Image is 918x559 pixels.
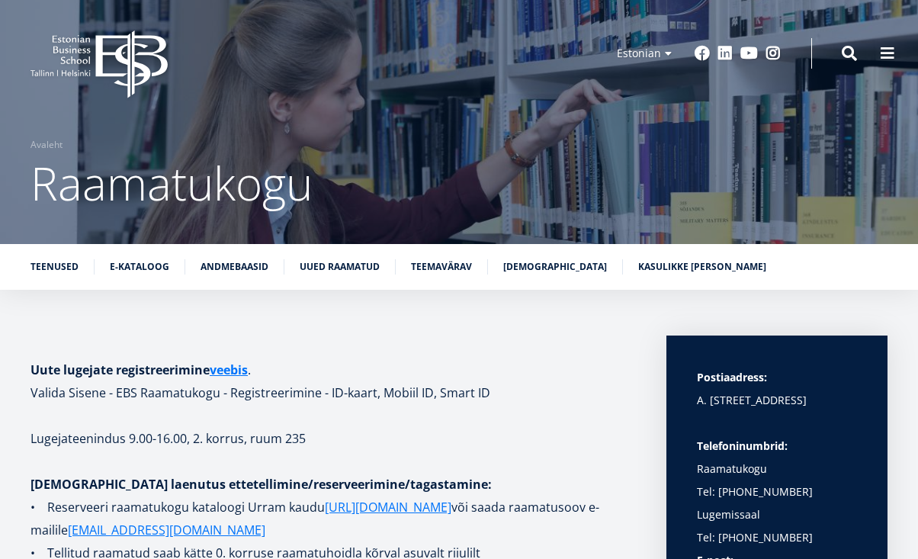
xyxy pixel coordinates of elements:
[697,526,857,549] p: Tel: [PHONE_NUMBER]
[30,259,79,275] a: Teenused
[766,46,781,61] a: Instagram
[30,137,63,153] a: Avaleht
[411,259,472,275] a: Teemavärav
[740,46,758,61] a: Youtube
[30,427,636,450] p: Lugejateenindus 9.00-16.00, 2. korrus, ruum 235
[30,152,313,214] span: Raamatukogu
[717,46,733,61] a: Linkedin
[210,358,248,381] a: veebis
[638,259,766,275] a: Kasulikke [PERSON_NAME]
[68,519,265,541] a: [EMAIL_ADDRESS][DOMAIN_NAME]
[503,259,607,275] a: [DEMOGRAPHIC_DATA]
[697,480,857,526] p: Tel: [PHONE_NUMBER] Lugemissaal
[325,496,451,519] a: [URL][DOMAIN_NAME]
[30,361,248,378] strong: Uute lugejate registreerimine
[201,259,268,275] a: Andmebaasid
[30,496,636,541] p: • Reserveeri raamatukogu kataloogi Urram kaudu või saada raamatusoov e-mailile
[110,259,169,275] a: E-kataloog
[697,435,857,480] p: Raamatukogu
[30,358,636,404] h1: . Valida Sisene - EBS Raamatukogu - Registreerimine - ID-kaart, Mobiil ID, Smart ID
[300,259,380,275] a: Uued raamatud
[695,46,710,61] a: Facebook
[697,370,767,384] strong: Postiaadress:
[697,439,788,453] strong: Telefoninumbrid:
[30,476,492,493] strong: [DEMOGRAPHIC_DATA] laenutus ettetellimine/reserveerimine/tagastamine:
[697,389,857,412] p: A. [STREET_ADDRESS]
